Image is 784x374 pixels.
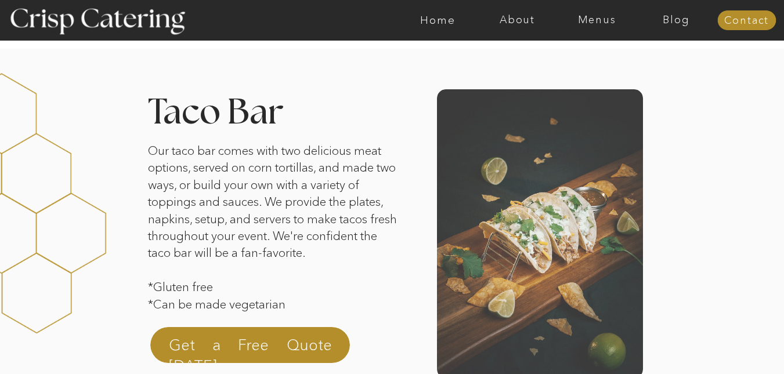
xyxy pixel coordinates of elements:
a: Blog [637,14,716,26]
h2: Taco Bar [148,96,371,126]
a: About [478,14,557,26]
a: Get a Free Quote [DATE] [169,335,332,362]
p: Our taco bar comes with two delicious meat options, served on corn tortillas, and made two ways, ... [148,142,402,323]
a: Contact [717,15,776,27]
a: Menus [557,14,637,26]
a: Home [398,14,478,26]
